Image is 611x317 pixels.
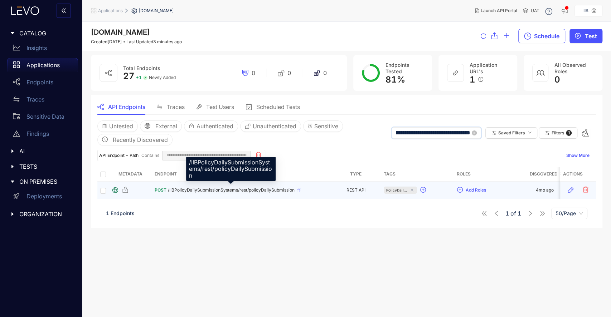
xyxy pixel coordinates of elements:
span: [DOMAIN_NAME] [139,8,174,13]
span: caret-right [10,31,15,36]
div: Created [DATE] Last Updated 3 minutes ago [91,39,182,44]
span: 0 [287,70,291,76]
th: Discovered [527,167,563,182]
span: Authenticated [197,123,233,129]
span: Application URL's [470,62,497,74]
p: Traces [26,96,44,103]
span: plus-circle [457,187,463,193]
span: ON PREMISES [19,178,72,185]
span: Sensitive [314,123,338,129]
button: plus [503,29,510,43]
div: ORGANIZATION [4,207,78,222]
p: Deployments [26,193,62,199]
span: Total Endpoints [123,65,160,71]
span: Saved Filters [498,130,525,135]
span: double-left [61,8,67,14]
span: close-circle [472,130,477,136]
span: 50/Page [556,208,583,219]
span: 0 [323,70,327,76]
span: POST [155,188,166,193]
span: caret-right [10,149,15,154]
button: plus-circleAdd Roles [457,184,486,196]
span: Test Users [206,104,234,110]
span: warning [13,130,20,137]
span: Filters [552,130,564,135]
span: All Observed Roles [554,62,586,74]
span: External [155,123,177,129]
div: AI [4,144,78,159]
span: play-circle [575,33,581,39]
button: Schedule [518,29,565,43]
a: Deployments [7,189,78,207]
span: caret-right [10,164,15,169]
a: Endpoints [7,75,78,92]
p: Applications [26,62,60,68]
span: Show More [566,153,590,158]
a: Traces [7,92,78,109]
span: UAT [531,8,539,13]
span: Contains [141,150,159,161]
button: Saved Filtersdown [485,127,537,139]
span: caret-right [10,212,15,217]
span: Recently Discovered [113,137,168,143]
span: reload [480,33,486,40]
span: close-circle [472,130,477,135]
span: link [452,70,458,76]
p: Findings [26,130,49,137]
span: /IIBPolicyDailySubmissionSystems/rest/policyDailySubmission [168,188,295,193]
span: Applications [98,8,123,13]
span: 0 [252,70,255,76]
button: Authenticated [184,120,238,132]
span: Test [585,33,597,39]
button: play-circleTest [569,29,602,43]
span: Endpoints Tested [385,62,409,74]
span: 81 % [385,74,405,85]
a: Insights [7,41,78,58]
span: API Endpoints [108,104,145,110]
span: caret-right [10,179,15,184]
span: PolicyDail... [386,187,407,194]
span: 1 Endpoints [106,210,135,216]
span: Add Roles [466,188,486,193]
span: 1 [470,75,475,85]
span: 27 [123,71,135,81]
span: Scheduled Tests [256,104,300,110]
span: Schedule [534,33,559,39]
span: + 1 [136,75,142,80]
span: swap [157,104,163,110]
p: API Endpoint - Path [99,152,139,159]
span: Untested [109,123,133,129]
span: of [505,210,521,217]
span: Traces [167,104,185,110]
button: reload [480,29,486,44]
div: ON PREMISES [4,174,78,189]
button: Filters 1 [539,127,577,139]
a: Findings [7,127,78,144]
div: TESTS [4,159,78,174]
div: REST API [334,188,378,193]
span: 1 [566,130,572,136]
span: 1 [505,210,509,217]
button: clock-circleRecently Discovered [97,134,173,145]
button: Show More [566,150,590,161]
span: Launch API Portal [481,8,517,13]
span: plus [503,33,510,40]
span: down [528,131,532,135]
span: plus-circle [420,187,426,193]
button: Untested [97,120,138,132]
button: double-left [57,4,71,18]
a: Applications [7,58,78,75]
span: 1 [518,210,521,217]
span: tool [196,104,202,110]
span: close [409,188,414,192]
span: setting [131,8,139,14]
span: Discovered [530,170,558,178]
button: globalExternal [140,120,182,132]
th: Metadata [109,167,152,182]
div: CATALOG [4,26,78,41]
th: Actions [560,167,596,182]
button: plus-circle [420,184,429,196]
span: [DOMAIN_NAME] [91,28,150,36]
span: info-circle [478,77,483,82]
a: Sensitive Data [7,109,78,127]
